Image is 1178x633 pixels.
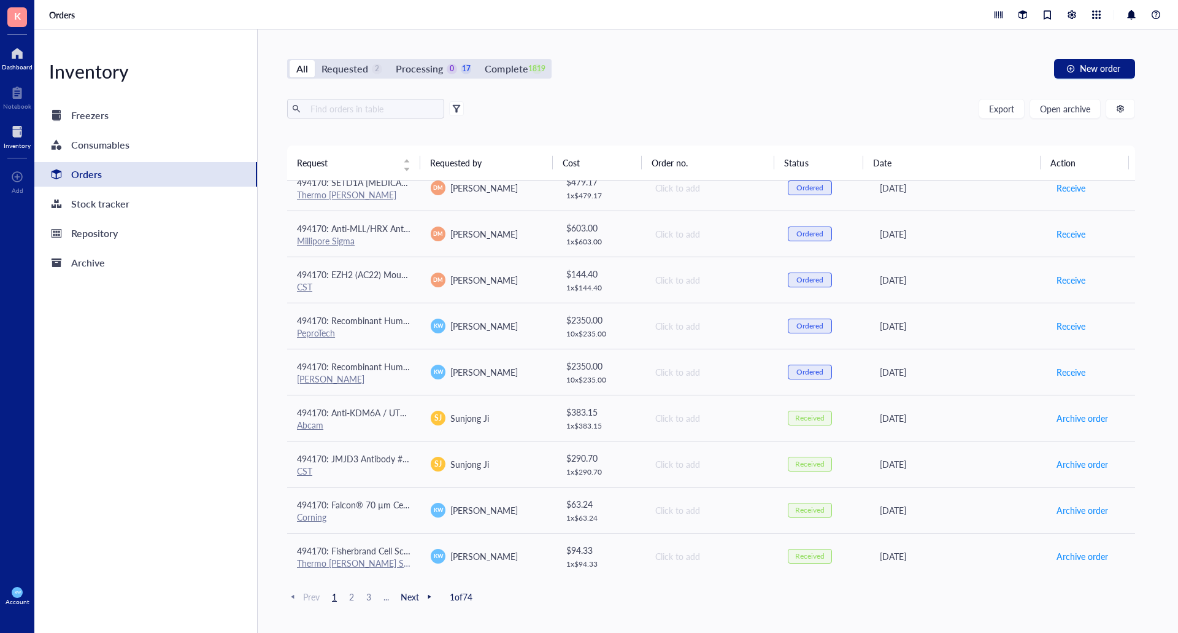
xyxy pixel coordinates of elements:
span: SJ [434,413,442,424]
td: Click to add [644,395,778,441]
div: [DATE] [880,411,1036,425]
div: $ 479.17 [566,175,635,188]
button: New order [1054,59,1135,79]
span: 494170: Fisherbrand Cell Scrapers [297,545,427,557]
div: Received [795,551,825,561]
button: Receive [1056,270,1086,290]
div: Click to add [655,181,768,195]
button: Archive order [1056,500,1109,520]
div: $ 603.00 [566,221,635,235]
span: DM [434,276,443,284]
span: New order [1080,63,1120,73]
td: Click to add [644,165,778,211]
div: [DATE] [880,181,1036,195]
div: 10 x $ 235.00 [566,329,635,339]
button: Archive order [1056,546,1109,566]
span: [PERSON_NAME] [450,550,518,562]
span: ... [379,591,393,602]
div: Click to add [655,457,768,471]
div: 1 x $ 383.15 [566,421,635,431]
a: Consumables [34,133,257,157]
a: [PERSON_NAME] [297,373,364,385]
div: Stock tracker [71,195,129,212]
a: Abcam [297,419,323,431]
div: $ 383.15 [566,405,635,419]
div: 0 [447,64,457,74]
div: $ 2350.00 [566,359,635,373]
div: 1 x $ 94.33 [566,559,635,569]
div: Processing [396,60,443,77]
button: Archive order [1056,408,1109,428]
span: [PERSON_NAME] [450,182,518,194]
div: [DATE] [880,227,1036,241]
span: KW [433,322,443,330]
span: Archive order [1057,411,1108,425]
div: Repository [71,225,118,242]
th: Cost [553,146,641,180]
span: [PERSON_NAME] [450,274,518,286]
div: Ordered [796,367,823,377]
span: Receive [1057,227,1085,241]
span: 1 of 74 [450,591,472,602]
span: KW [14,590,20,594]
span: 2 [344,591,359,602]
button: Receive [1056,316,1086,336]
a: Orders [49,9,77,20]
span: Receive [1057,273,1085,287]
div: Click to add [655,273,768,287]
span: Archive order [1057,550,1108,563]
a: Repository [34,221,257,246]
div: Complete [485,60,528,77]
span: KW [433,506,443,515]
span: 3 [361,591,376,602]
div: $ 144.40 [566,267,635,281]
button: Receive [1056,224,1086,244]
span: 494170: SETD1A [MEDICAL_DATA] (OTI7B7) [297,176,470,188]
th: Request [287,146,420,180]
span: Receive [1057,319,1085,333]
td: Click to add [644,349,778,395]
span: [PERSON_NAME] [450,504,518,516]
div: Ordered [796,275,823,285]
div: All [296,60,308,77]
div: 1 x $ 479.17 [566,191,635,201]
div: [DATE] [880,319,1036,333]
span: 494170: EZH2 (AC22) Mouse mAb [297,268,429,281]
div: Orders [71,166,102,183]
span: KW [433,552,443,561]
span: 1 [327,591,342,602]
span: Archive order [1057,457,1108,471]
div: Requested [321,60,368,77]
span: Sunjong Ji [450,412,489,424]
span: [PERSON_NAME] [450,228,518,240]
div: $ 2350.00 [566,313,635,327]
div: 1 x $ 290.70 [566,467,635,477]
span: Next [401,591,435,602]
span: SJ [434,459,442,470]
td: Click to add [644,257,778,303]
div: 1819 [532,64,542,74]
div: [DATE] [880,550,1036,563]
td: Click to add [644,303,778,349]
span: K [14,8,21,23]
a: Archive [34,250,257,275]
div: Received [795,459,825,469]
span: Sunjong Ji [450,458,489,470]
span: 494170: Recombinant Human PDGF-BB [297,360,452,373]
a: Thermo [PERSON_NAME] [297,188,396,201]
span: Request [297,156,396,169]
div: Click to add [655,319,768,333]
span: DM [434,184,443,192]
span: KW [433,368,443,376]
a: Freezers [34,103,257,128]
div: Click to add [655,411,768,425]
div: 17 [461,64,471,74]
div: [DATE] [880,365,1036,379]
button: Open archive [1030,99,1101,118]
th: Action [1041,146,1130,180]
a: CST [297,465,312,477]
a: Dashboard [2,44,33,71]
td: Click to add [644,441,778,487]
th: Date [863,146,1041,180]
span: Archive order [1057,503,1108,517]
